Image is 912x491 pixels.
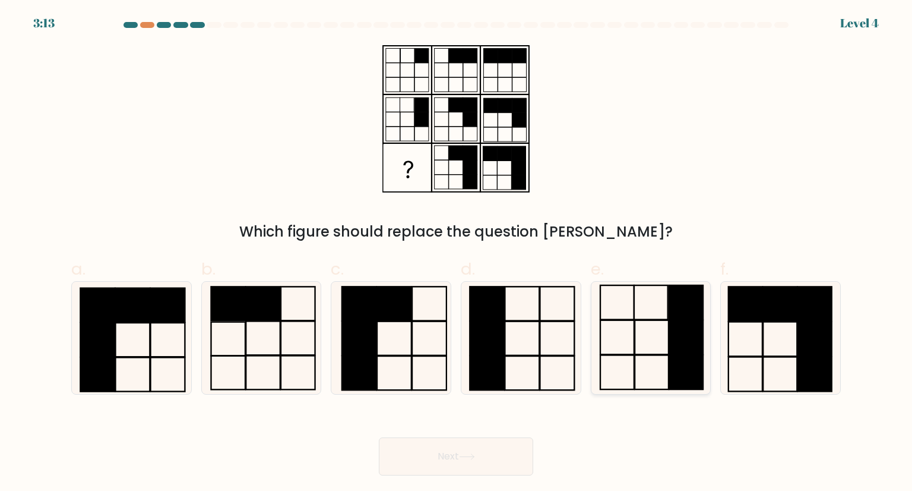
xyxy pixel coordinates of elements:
[840,14,879,32] div: Level 4
[78,221,834,243] div: Which figure should replace the question [PERSON_NAME]?
[201,257,216,281] span: b.
[461,257,475,281] span: d.
[33,14,55,32] div: 3:13
[331,257,344,281] span: c.
[71,257,85,281] span: a.
[379,438,533,476] button: Next
[591,257,604,281] span: e.
[720,257,729,281] span: f.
